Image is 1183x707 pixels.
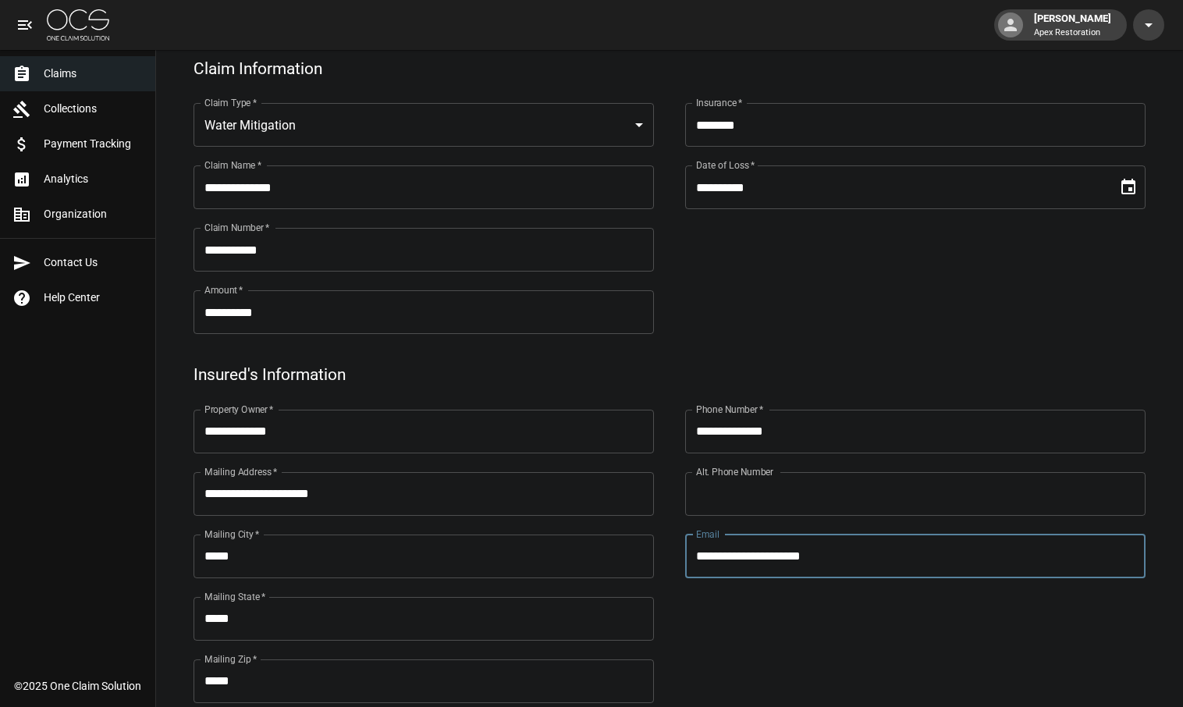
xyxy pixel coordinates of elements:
img: ocs-logo-white-transparent.png [47,9,109,41]
span: Contact Us [44,254,143,271]
span: Help Center [44,290,143,306]
label: Insurance [696,96,742,109]
span: Payment Tracking [44,136,143,152]
label: Mailing Address [204,465,277,478]
span: Collections [44,101,143,117]
label: Phone Number [696,403,763,416]
label: Mailing Zip [204,652,258,666]
label: Claim Number [204,221,269,234]
div: © 2025 One Claim Solution [14,678,141,694]
div: [PERSON_NAME] [1028,11,1117,39]
label: Alt. Phone Number [696,465,773,478]
label: Date of Loss [696,158,755,172]
div: Water Mitigation [194,103,654,147]
span: Claims [44,66,143,82]
span: Analytics [44,171,143,187]
label: Amount [204,283,243,297]
label: Claim Name [204,158,261,172]
button: Choose date, selected date is Sep 14, 2025 [1113,172,1144,203]
label: Mailing City [204,528,260,541]
button: open drawer [9,9,41,41]
label: Claim Type [204,96,257,109]
label: Property Owner [204,403,274,416]
label: Email [696,528,719,541]
p: Apex Restoration [1034,27,1111,40]
span: Organization [44,206,143,222]
label: Mailing State [204,590,265,603]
